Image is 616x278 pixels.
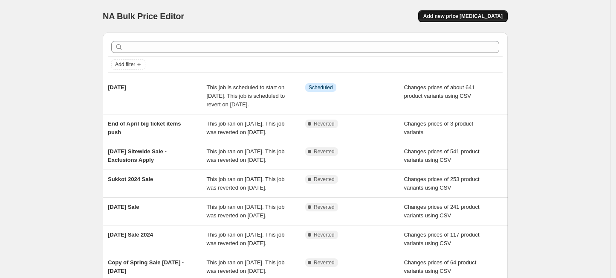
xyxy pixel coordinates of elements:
span: [DATE] [108,84,126,91]
span: NA Bulk Price Editor [103,12,184,21]
span: Reverted [314,231,335,238]
span: This job ran on [DATE]. This job was reverted on [DATE]. [207,259,285,274]
span: Changes prices of 3 product variants [404,120,474,135]
span: [DATE] Sale [108,204,139,210]
span: This job ran on [DATE]. This job was reverted on [DATE]. [207,148,285,163]
span: This job is scheduled to start on [DATE]. This job is scheduled to revert on [DATE]. [207,84,285,108]
span: Reverted [314,259,335,266]
span: Reverted [314,120,335,127]
span: Reverted [314,148,335,155]
span: Reverted [314,176,335,183]
span: This job ran on [DATE]. This job was reverted on [DATE]. [207,231,285,246]
span: Changes prices of 253 product variants using CSV [404,176,480,191]
span: Copy of Spring Sale [DATE] - [DATE] [108,259,184,274]
span: Sukkot 2024 Sale [108,176,153,182]
span: Changes prices of 64 product variants using CSV [404,259,477,274]
span: Changes prices of 541 product variants using CSV [404,148,480,163]
span: This job ran on [DATE]. This job was reverted on [DATE]. [207,176,285,191]
span: This job ran on [DATE]. This job was reverted on [DATE]. [207,120,285,135]
span: [DATE] Sale 2024 [108,231,153,238]
span: Changes prices of 117 product variants using CSV [404,231,480,246]
span: Changes prices of about 641 product variants using CSV [404,84,475,99]
button: Add new price [MEDICAL_DATA] [418,10,508,22]
span: Reverted [314,204,335,211]
span: End of April big ticket items push [108,120,181,135]
span: [DATE] Sitewide Sale - Exclusions Apply [108,148,167,163]
button: Add filter [111,59,145,70]
span: Scheduled [309,84,333,91]
span: Add new price [MEDICAL_DATA] [423,13,503,20]
span: Changes prices of 241 product variants using CSV [404,204,480,219]
span: Add filter [115,61,135,68]
span: This job ran on [DATE]. This job was reverted on [DATE]. [207,204,285,219]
